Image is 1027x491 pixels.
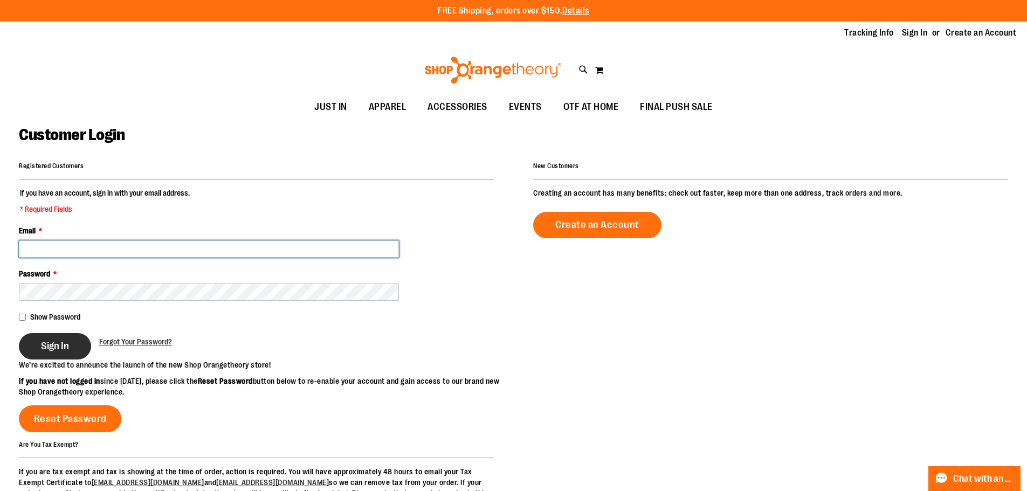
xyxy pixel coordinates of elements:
a: OTF AT HOME [553,95,630,120]
span: ACCESSORIES [428,95,487,119]
strong: Reset Password [198,377,253,385]
span: FINAL PUSH SALE [640,95,713,119]
span: Forgot Your Password? [99,337,172,346]
a: [EMAIL_ADDRESS][DOMAIN_NAME] [92,478,204,487]
span: Email [19,226,36,235]
strong: If you have not logged in [19,377,100,385]
p: We’re excited to announce the launch of the new Shop Orangetheory store! [19,359,514,370]
a: Create an Account [533,212,661,238]
a: [EMAIL_ADDRESS][DOMAIN_NAME] [216,478,329,487]
a: ACCESSORIES [417,95,498,120]
legend: If you have an account, sign in with your email address. [19,188,191,215]
a: FINAL PUSH SALE [629,95,723,120]
span: Create an Account [555,219,639,231]
p: Creating an account has many benefits: check out faster, keep more than one address, track orders... [533,188,1008,198]
strong: Are You Tax Exempt? [19,440,79,448]
button: Chat with an Expert [928,466,1021,491]
strong: New Customers [533,162,579,170]
span: Show Password [30,313,80,321]
a: Details [562,6,589,16]
span: * Required Fields [20,204,190,215]
span: EVENTS [509,95,542,119]
a: Reset Password [19,405,121,432]
a: Forgot Your Password? [99,336,172,347]
a: APPAREL [358,95,417,120]
p: since [DATE], please click the button below to re-enable your account and gain access to our bran... [19,376,514,397]
span: Password [19,269,50,278]
span: Chat with an Expert [953,474,1014,484]
span: APPAREL [369,95,406,119]
a: EVENTS [498,95,553,120]
span: Customer Login [19,126,125,144]
button: Sign In [19,333,91,359]
a: Tracking Info [844,27,894,39]
span: OTF AT HOME [563,95,619,119]
a: JUST IN [304,95,358,120]
p: FREE Shipping, orders over $150. [438,5,589,17]
strong: Registered Customers [19,162,84,170]
a: Sign In [902,27,928,39]
span: Sign In [41,340,69,352]
span: Reset Password [34,413,107,425]
a: Create an Account [946,27,1017,39]
span: JUST IN [314,95,347,119]
img: Shop Orangetheory [423,57,563,84]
